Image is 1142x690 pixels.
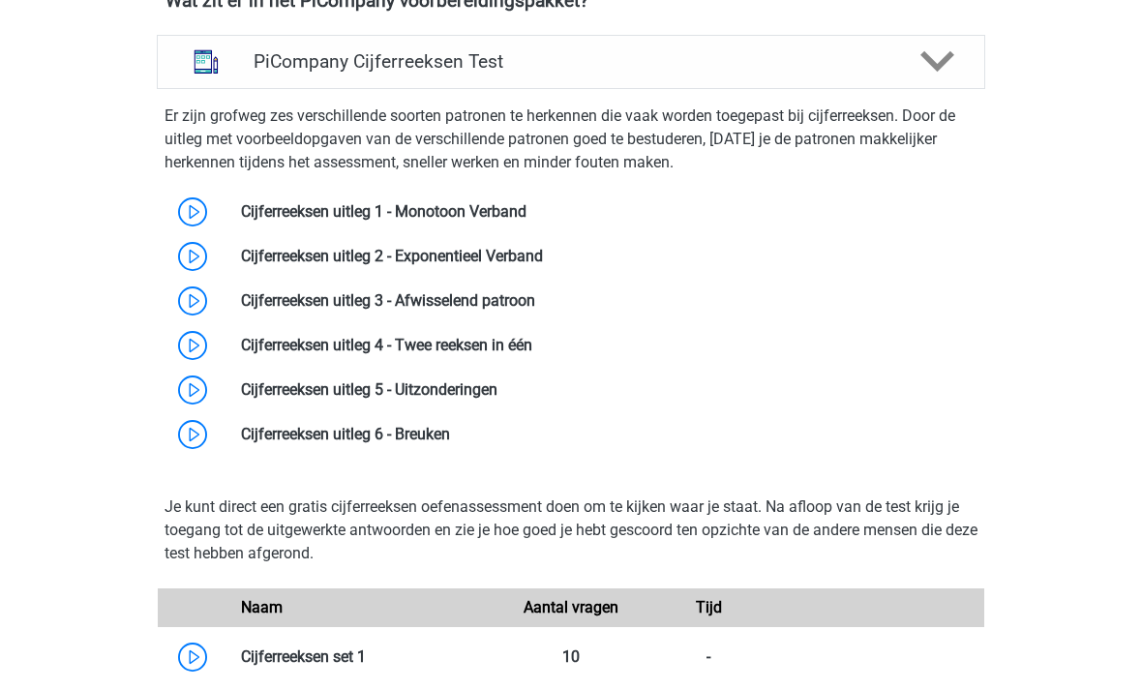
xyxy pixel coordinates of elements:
div: Tijd [640,597,777,620]
div: Naam [226,597,502,620]
div: Cijferreeksen uitleg 6 - Breuken [226,424,984,447]
div: Cijferreeksen set 1 [226,646,502,670]
div: Cijferreeksen uitleg 2 - Exponentieel Verband [226,246,984,269]
a: cijferreeksen PiCompany Cijferreeksen Test [149,36,993,90]
div: Aantal vragen [502,597,640,620]
p: Er zijn grofweg zes verschillende soorten patronen te herkennen die vaak worden toegepast bij cij... [165,105,977,175]
div: Cijferreeksen uitleg 1 - Monotoon Verband [226,201,984,225]
p: Je kunt direct een gratis cijferreeksen oefenassessment doen om te kijken waar je staat. Na afloo... [165,496,977,566]
div: Cijferreeksen uitleg 4 - Twee reeksen in één [226,335,984,358]
div: Cijferreeksen uitleg 3 - Afwisselend patroon [226,290,984,314]
img: cijferreeksen [181,38,231,88]
div: Cijferreeksen uitleg 5 - Uitzonderingen [226,379,984,403]
h4: PiCompany Cijferreeksen Test [254,51,887,74]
